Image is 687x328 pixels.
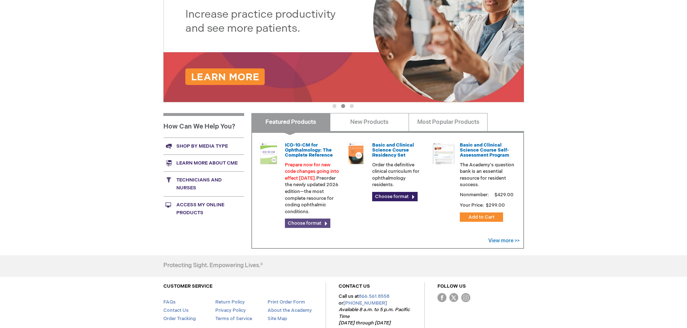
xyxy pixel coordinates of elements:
a: Shop by media type [163,138,244,154]
p: The Academy's question bank is an essential resource for resident success. [460,162,515,188]
img: instagram [461,293,470,302]
p: Call us at or [339,293,412,327]
a: Basic and Clinical Science Course Residency Set [372,142,414,158]
p: Order the definitive clinical curriculum for ophthalmology residents. [372,162,427,188]
a: View more >> [488,238,520,244]
a: Return Policy [215,299,245,305]
a: New Products [330,113,409,131]
a: Privacy Policy [215,307,246,313]
a: Choose format [372,192,418,201]
img: Twitter [449,293,458,302]
span: Add to Cart [468,214,494,220]
a: Technicians and nurses [163,171,244,196]
h4: Protecting Sight. Empowering Lives.® [163,262,263,269]
a: About the Academy [268,307,312,313]
img: bcscself_20.jpg [433,143,454,164]
img: Facebook [437,293,446,302]
img: 0120008u_42.png [258,143,279,164]
a: ICD-10-CM for Ophthalmology: The Complete Reference [285,142,333,158]
button: 2 of 3 [341,104,345,108]
span: $299.00 [485,202,506,208]
a: Print Order Form [268,299,305,305]
a: [PHONE_NUMBER] [343,300,387,306]
a: Choose format [285,219,330,228]
a: Basic and Clinical Science Course Self-Assessment Program [460,142,509,158]
a: Most Popular Products [409,113,488,131]
strong: Your Price: [460,202,484,208]
a: Site Map [268,316,287,322]
button: 3 of 3 [350,104,354,108]
a: Order Tracking [163,316,196,322]
a: Learn more about CME [163,154,244,171]
h1: How Can We Help You? [163,113,244,138]
strong: Nonmember: [460,190,489,199]
a: FOLLOW US [437,283,466,289]
a: FAQs [163,299,176,305]
a: CONTACT US [339,283,370,289]
button: 1 of 3 [333,104,336,108]
em: Available 8 a.m. to 5 p.m. Pacific Time [DATE] through [DATE] [339,307,410,326]
a: Featured Products [251,113,330,131]
a: Access My Online Products [163,196,244,221]
span: $429.00 [493,192,515,198]
a: Contact Us [163,307,189,313]
img: 02850963u_47.png [345,143,367,164]
a: Terms of Service [215,316,252,322]
font: Prepare now for new code changes going into effect [DATE]. [285,162,339,181]
button: Add to Cart [460,212,503,222]
a: 866.561.8558 [359,293,389,299]
p: Preorder the newly updated 2026 edition—the most complete resource for coding ophthalmic conditions. [285,162,340,215]
a: CUSTOMER SERVICE [163,283,212,289]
